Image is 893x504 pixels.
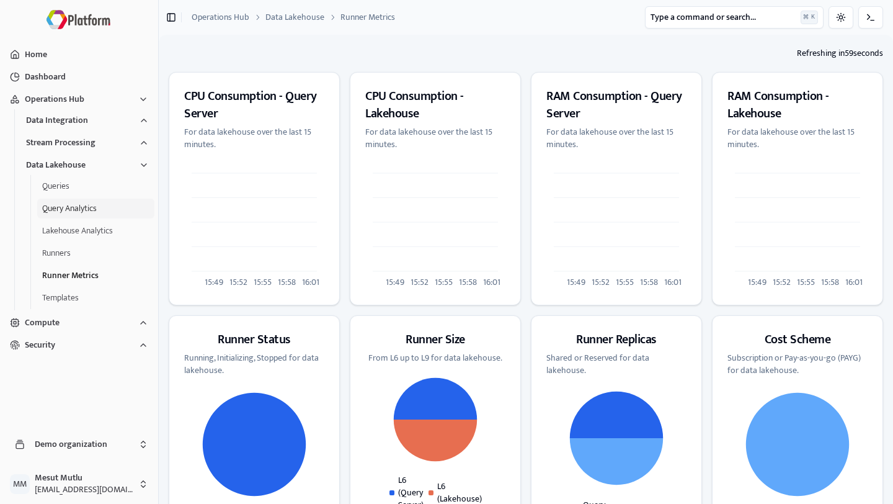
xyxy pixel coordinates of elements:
[640,275,658,289] tspan: 15:58
[435,275,453,289] tspan: 15:55
[386,275,404,289] tspan: 15:49
[365,88,505,122] h3: CPU Consumption - Lakehouse
[546,126,686,151] p: For data lakehouse over the last 15 minutes.
[37,199,154,218] button: Query Analytics
[37,288,154,308] button: Templates
[205,275,223,289] tspan: 15:49
[254,275,272,289] tspan: 15:55
[25,93,84,106] span: Operations Hub
[184,352,324,377] p: Running, Initializing, Stopped for data lakehouse.
[645,6,824,29] button: Type a command or search...⌘K
[546,88,686,122] h3: RAM Consumption - Query Server
[37,243,154,263] button: Runners
[21,155,154,175] button: Data Lakehouse
[26,137,96,149] span: Stream Processing
[37,176,154,196] button: Queries
[35,439,133,450] span: Demo organization
[765,331,831,348] h3: Cost Scheme
[406,331,465,348] h3: Runner Size
[184,88,324,122] h3: CPU Consumption - Query Server
[5,67,153,87] button: Dashboard
[748,275,766,289] tspan: 15:49
[368,352,502,364] p: From L6 up to L9 for data lakehouse.
[192,11,249,24] a: Operations Hub
[26,114,88,127] span: Data Integration
[21,110,154,130] button: Data Integration
[5,313,153,333] button: Compute
[797,45,883,62] span: Refreshing in 59 seconds
[302,275,319,289] tspan: 16:01
[5,45,153,65] button: Home
[576,331,657,348] h3: Runner Replicas
[483,275,500,289] tspan: 16:01
[567,275,585,289] tspan: 15:49
[5,430,153,459] button: Demo organization
[727,126,868,151] p: For data lakehouse over the last 15 minutes.
[218,331,291,348] h3: Runner Status
[821,275,839,289] tspan: 15:58
[651,11,756,24] span: Type a command or search...
[35,472,133,484] span: Mesut Mutlu
[797,275,815,289] tspan: 15:55
[773,275,791,289] tspan: 15:52
[459,275,477,289] tspan: 15:58
[340,11,395,24] a: Runner Metrics
[37,266,154,286] button: Runner Metrics
[727,352,868,377] p: Subscription or Pay-as-you-go (PAYG) for data lakehouse.
[37,221,154,241] button: Lakehouse Analytics
[592,275,610,289] tspan: 15:52
[886,498,893,504] iframe: JSD widget
[5,89,153,109] button: Operations Hub
[25,339,55,351] span: Security
[845,275,863,289] tspan: 16:01
[229,275,247,289] tspan: 15:52
[616,275,634,289] tspan: 15:55
[192,11,395,24] nav: breadcrumb
[21,133,154,153] button: Stream Processing
[184,126,324,151] p: For data lakehouse over the last 15 minutes.
[10,474,30,494] span: M M
[365,126,505,151] p: For data lakehouse over the last 15 minutes.
[26,159,86,171] span: Data Lakehouse
[265,11,324,24] a: Data Lakehouse
[727,88,868,122] h3: RAM Consumption - Lakehouse
[664,275,682,289] tspan: 16:01
[25,317,60,329] span: Compute
[278,275,296,289] tspan: 15:58
[546,352,686,377] p: Shared or Reserved for data lakehouse.
[411,275,429,289] tspan: 15:52
[5,469,153,499] button: MMMesut Mutlu[EMAIL_ADDRESS][DOMAIN_NAME]
[5,335,153,355] button: Security
[35,484,133,496] span: [EMAIL_ADDRESS][DOMAIN_NAME]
